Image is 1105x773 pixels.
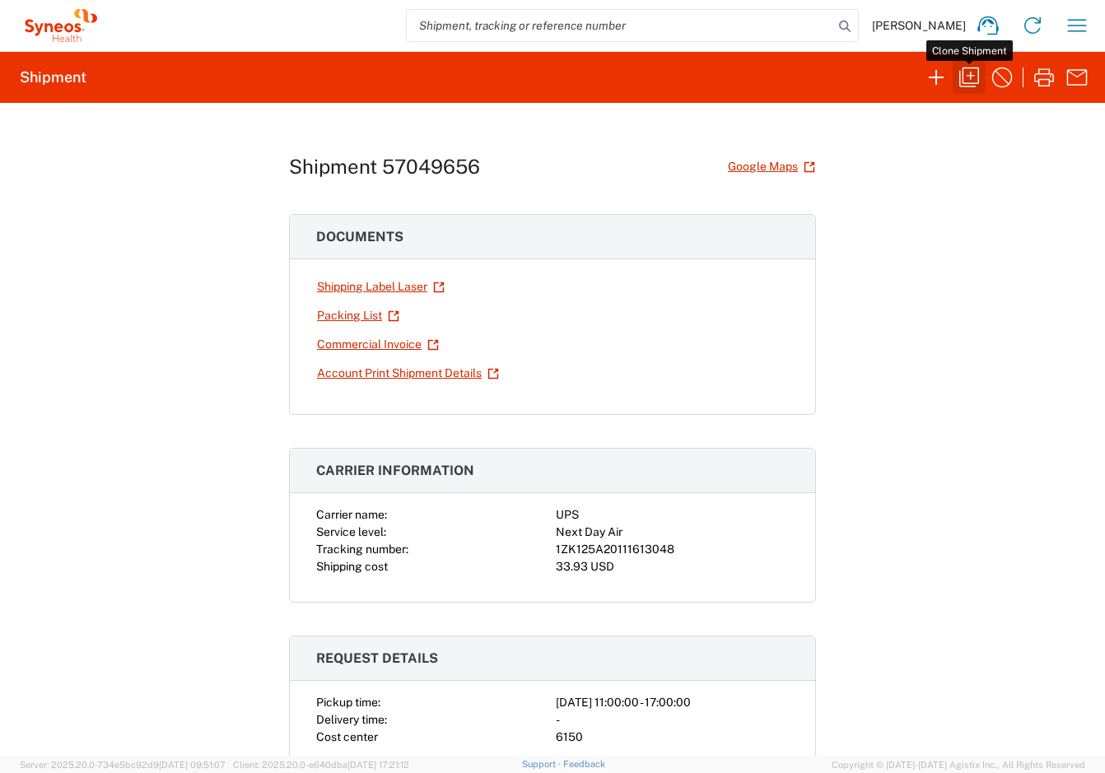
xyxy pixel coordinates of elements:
span: Documents [316,229,403,244]
input: Shipment, tracking or reference number [407,10,833,41]
span: Cost center [316,730,378,743]
div: [DATE] 11:00:00 - 17:00:00 [556,694,789,711]
a: Feedback [563,759,605,769]
div: 6150 [556,729,789,746]
div: 33.93 USD [556,558,789,575]
a: Google Maps [727,152,816,181]
span: Carrier information [316,463,474,478]
span: [DATE] 09:51:07 [159,760,226,770]
span: Request details [316,650,438,666]
a: Commercial Invoice [316,330,440,359]
div: Next Day Air [556,524,789,541]
span: [DATE] 17:21:12 [347,760,409,770]
a: Packing List [316,301,400,330]
span: Server: 2025.20.0-734e5bc92d9 [20,760,226,770]
span: Client: 2025.20.0-e640dba [233,760,409,770]
span: Shipping cost [316,560,388,573]
span: Carrier name: [316,508,387,521]
span: Copyright © [DATE]-[DATE] Agistix Inc., All Rights Reserved [832,757,1085,772]
div: - [556,711,789,729]
a: Account Print Shipment Details [316,359,500,388]
a: Support [522,759,563,769]
span: Delivery time: [316,713,387,726]
span: [PERSON_NAME] [872,18,966,33]
a: Shipping Label Laser [316,272,445,301]
div: 1ZK125A20111613048 [556,541,789,558]
div: UPS [556,506,789,524]
span: Pickup time: [316,696,380,709]
span: Tracking number: [316,542,408,556]
h2: Shipment [20,68,86,87]
h1: Shipment 57049656 [289,155,480,179]
span: Service level: [316,525,386,538]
